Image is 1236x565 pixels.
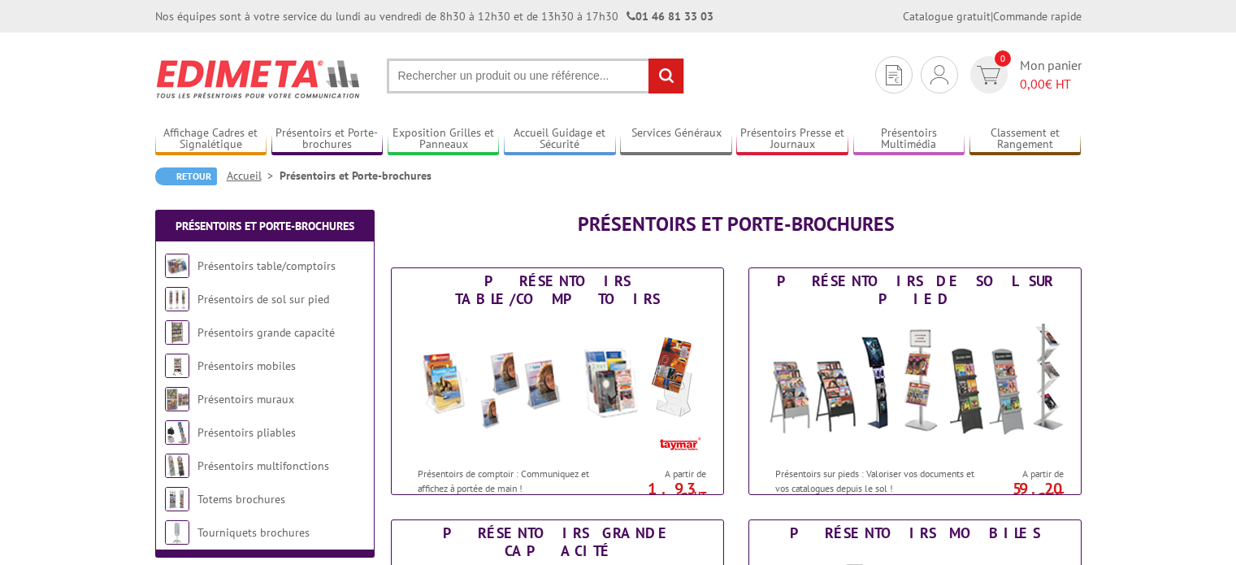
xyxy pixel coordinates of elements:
span: 0,00 [1020,76,1045,92]
div: | [903,8,1082,24]
a: Présentoirs mobiles [197,359,296,373]
a: Présentoirs table/comptoirs Présentoirs table/comptoirs Présentoirs de comptoir : Communiquez et ... [391,267,724,495]
sup: HT [694,489,706,502]
a: Commande rapide [993,9,1082,24]
img: Présentoirs muraux [165,387,189,411]
img: Présentoirs table/comptoirs [165,254,189,278]
input: rechercher [648,59,683,93]
img: Présentoirs grande capacité [165,320,189,345]
a: Présentoirs de sol sur pied [197,292,329,306]
p: Présentoirs de comptoir : Communiquez et affichez à portée de main ! [418,467,619,494]
span: 0 [995,50,1011,67]
div: Présentoirs grande capacité [396,524,719,560]
h1: Présentoirs et Porte-brochures [391,214,1082,235]
input: Rechercher un produit ou une référence... [387,59,684,93]
li: Présentoirs et Porte-brochures [280,167,432,184]
div: Présentoirs de sol sur pied [753,272,1077,308]
img: Présentoirs mobiles [165,354,189,378]
a: Présentoirs Multimédia [853,126,965,153]
img: Présentoirs de sol sur pied [765,312,1065,459]
a: Totems brochures [197,492,285,506]
p: Présentoirs sur pieds : Valoriser vos documents et vos catalogues depuis le sol ! [775,467,977,494]
a: Services Généraux [620,126,732,153]
div: Présentoirs table/comptoirs [396,272,719,308]
a: Présentoirs multifonctions [197,459,329,473]
a: Catalogue gratuit [903,9,991,24]
a: Retour [155,167,217,185]
img: Présentoirs multifonctions [165,454,189,478]
span: A partir de [623,467,706,480]
a: devis rapide 0 Mon panier 0,00€ HT [966,56,1082,93]
img: Présentoirs table/comptoirs [407,312,708,459]
img: Tourniquets brochures [165,520,189,545]
a: Présentoirs table/comptoirs [197,259,336,273]
a: Affichage Cadres et Signalétique [155,126,267,153]
a: Présentoirs pliables [197,425,296,440]
a: Présentoirs et Porte-brochures [176,219,354,233]
a: Présentoirs et Porte-brochures [271,126,384,153]
img: Edimeta [155,49,362,109]
strong: 01 46 81 33 03 [627,9,713,24]
img: devis rapide [886,65,902,85]
a: Accueil Guidage et Sécurité [504,126,616,153]
span: Mon panier [1020,56,1082,93]
img: Présentoirs pliables [165,420,189,445]
a: Classement et Rangement [969,126,1082,153]
p: 1.93 € [615,484,706,503]
a: Accueil [227,168,280,183]
img: devis rapide [977,66,1000,85]
a: Présentoirs muraux [197,392,294,406]
a: Présentoirs Presse et Journaux [736,126,848,153]
p: 59.20 € [973,484,1064,503]
a: Exposition Grilles et Panneaux [388,126,500,153]
img: Totems brochures [165,487,189,511]
img: Présentoirs de sol sur pied [165,287,189,311]
a: Présentoirs grande capacité [197,325,335,340]
span: € HT [1020,75,1082,93]
div: Présentoirs mobiles [753,524,1077,542]
img: devis rapide [930,65,948,85]
div: Nos équipes sont à votre service du lundi au vendredi de 8h30 à 12h30 et de 13h30 à 17h30 [155,8,713,24]
a: Tourniquets brochures [197,525,310,540]
span: A partir de [981,467,1064,480]
a: Présentoirs de sol sur pied Présentoirs de sol sur pied Présentoirs sur pieds : Valoriser vos doc... [748,267,1082,495]
sup: HT [1052,489,1064,502]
